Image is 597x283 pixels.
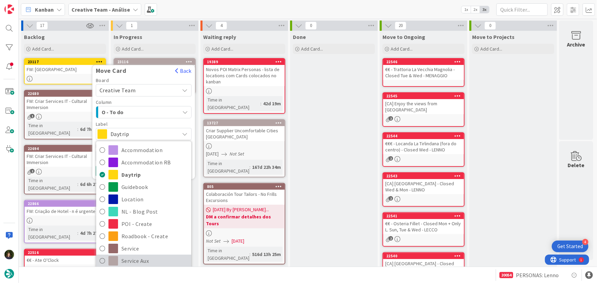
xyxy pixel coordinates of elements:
div: 13727Criar Supplier Uncomfortable Cities [GEOGRAPHIC_DATA] [204,120,285,141]
span: 2 [389,156,393,161]
a: Daytrip [96,169,191,181]
div: Time in [GEOGRAPHIC_DATA] [206,247,249,262]
div: 167d 22h 34m [250,163,283,171]
span: 2 [389,116,393,121]
a: 23117FW: [GEOGRAPHIC_DATA] [24,58,106,84]
span: Label [96,122,108,126]
div: 22544 [386,134,464,138]
span: : [77,125,78,133]
span: Column [96,100,112,105]
a: 22541€€ - Osteria Fillet - Closed Mon + Only L. Sun, Tue & Wed - LECCO [382,212,465,247]
span: Add Card... [32,46,54,52]
span: Location [121,194,188,205]
span: 1x [462,6,471,13]
div: 23116Move CardBackBoardCreative TeamColumnO - To doO - To doLabelDaytripAccommodationAccommodatio... [114,59,195,80]
img: avatar [4,269,14,279]
span: Add Card... [480,46,502,52]
div: 516d 13h 25m [250,251,283,258]
div: 22544€€€ - Locanda La Tirlindana (fora do centro) - Closed Wed - LENNO [383,133,464,154]
span: 2x [471,6,480,13]
div: 22543[CA] [GEOGRAPHIC_DATA] - Closed Wed & Mon - LENNO [383,173,464,194]
span: Add Card... [122,46,144,52]
a: Location [96,193,191,206]
div: 22540 [383,253,464,259]
span: Service Aux [121,256,188,266]
a: 13727Criar Supplier Uncomfortable Cities [GEOGRAPHIC_DATA][DATE]Not SetTime in [GEOGRAPHIC_DATA]:... [203,119,285,177]
button: O - To do [96,106,192,118]
span: Accommodation RB [121,158,188,168]
span: : [249,163,250,171]
span: Accommodation [121,145,188,156]
div: Colaboración Tour Tailors - No Frills Excursions [204,190,285,205]
div: 22866 [25,201,105,207]
div: 23117 [25,59,105,65]
span: 4 [216,22,227,30]
div: 20054 [499,272,513,278]
span: 17 [36,22,48,30]
i: Not Set [206,238,221,244]
div: 22680 [25,91,105,97]
button: Back [175,67,192,75]
a: NL - Blog Post [96,206,191,218]
div: 19389 [207,59,285,64]
div: 6d 6h 27m [78,180,103,188]
a: Roadbook - Create [96,230,191,243]
div: Archive [567,40,585,49]
span: : [260,100,261,107]
div: Time in [GEOGRAPHIC_DATA] [27,226,77,241]
span: NL - Blog Post [121,207,188,217]
div: 22541 [383,213,464,219]
div: Time in [GEOGRAPHIC_DATA] [206,160,249,175]
span: Daytrip [121,170,188,180]
span: [DATE] By [PERSON_NAME]... [213,206,269,213]
div: 22680 [28,91,105,96]
span: Daytrip [111,129,176,139]
span: 1 [30,114,35,118]
div: 805Colaboración Tour Tailors - No Frills Excursions [204,184,285,205]
div: 22694 [28,146,105,151]
div: 22546 [383,59,464,65]
span: Guidebook [121,182,188,192]
span: : [77,229,78,237]
div: 22694FW: Criar Services IT - Cultural Immersion [25,146,105,167]
span: 2 [389,196,393,201]
a: 22543[CA] [GEOGRAPHIC_DATA] - Closed Wed & Mon - LENNO [382,172,465,207]
div: 22543 [386,174,464,178]
input: Quick Filter... [496,3,548,16]
span: PERSONAS: Lenno [516,271,559,279]
div: Open Get Started checklist, remaining modules: 4 [552,241,588,252]
div: FW: Criar Services IT - Cultural Immersion [25,97,105,112]
div: 22544 [383,133,464,139]
div: Delete [568,161,585,169]
a: Service [96,243,191,255]
span: Roadbook - Create [121,231,188,242]
div: 22543 [383,173,464,179]
span: Done [293,33,306,40]
div: 22545[CA] Enjoy the views from [GEOGRAPHIC_DATA] [383,93,464,114]
span: Add Card... [391,46,413,52]
span: Move Card [92,67,130,74]
a: POI - Create [96,218,191,230]
span: Add Card... [211,46,233,52]
a: Accommodation [96,144,191,157]
div: 23116 [117,59,195,64]
div: [CA] [GEOGRAPHIC_DATA] - Closed Wed & Mon - LENNO [383,179,464,194]
div: 805 [207,184,285,189]
div: Novos POI Matrix Personas - lista de locations com Cards colocados no kanban [204,65,285,86]
span: Backlog [24,33,45,40]
div: 22546 [386,59,464,64]
span: 2 [389,236,393,241]
div: 22546€€ - Trattoria La Vecchia Magnolia - Closed Tue & Wed - MENAGGIO [383,59,464,80]
div: €€ - Osteria Fillet - Closed Mon + Only L. Sun, Tue & Wed - LECCO [383,219,464,234]
div: 13727 [207,121,285,125]
div: 23117 [28,59,105,64]
div: 23117FW: [GEOGRAPHIC_DATA] [25,59,105,74]
div: Criar Supplier Uncomfortable Cities [GEOGRAPHIC_DATA] [204,126,285,141]
span: Creative Team [100,87,136,94]
div: 23116Move CardBackBoardCreative TeamColumnO - To doO - To doLabelDaytripAccommodationAccommodatio... [114,59,195,65]
a: 23116Move CardBackBoardCreative TeamColumnO - To doO - To doLabelDaytripAccommodationAccommodatio... [114,58,196,94]
span: Kanban [35,5,54,14]
span: Board [96,78,109,83]
div: 19389 [204,59,285,65]
a: 805Colaboración Tour Tailors - No Frills Excursions[DATE] By [PERSON_NAME]...DM a confirmar detal... [203,183,285,265]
